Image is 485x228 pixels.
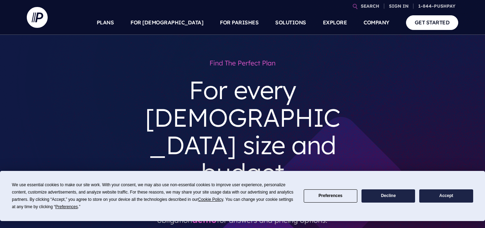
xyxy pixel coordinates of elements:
[97,10,114,35] a: PLANS
[137,71,348,192] h3: For every [DEMOGRAPHIC_DATA] size and budget
[275,10,306,35] a: SOLUTIONS
[364,10,389,35] a: COMPANY
[419,189,473,203] button: Accept
[130,10,203,35] a: FOR [DEMOGRAPHIC_DATA]
[12,181,295,211] div: We use essential cookies to make our site work. With your consent, we may also use non-essential ...
[198,197,223,202] span: Cookie Policy
[137,56,348,71] h1: Find the perfect plan
[304,189,357,203] button: Preferences
[323,10,347,35] a: EXPLORE
[55,204,78,209] span: Preferences
[361,189,415,203] button: Decline
[220,10,259,35] a: FOR PARISHES
[406,15,459,30] a: GET STARTED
